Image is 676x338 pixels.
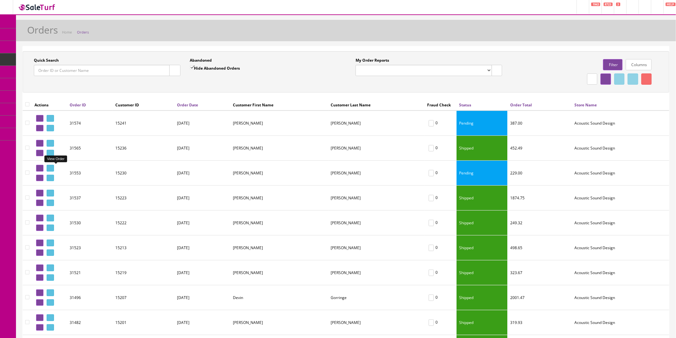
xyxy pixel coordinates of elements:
[666,3,676,6] span: HELP
[457,310,508,335] td: Shipped
[231,285,328,310] td: Devin
[177,102,198,108] a: Order Date
[174,211,231,235] td: [DATE]
[508,161,572,186] td: 229.00
[67,111,113,136] td: 31574
[572,211,669,235] td: Acoustic Sound Design
[508,211,572,235] td: 249.32
[67,161,113,186] td: 31553
[174,285,231,310] td: [DATE]
[113,186,174,211] td: 15223
[190,65,240,71] label: Hide Abandoned Orders
[572,310,669,335] td: Acoustic Sound Design
[190,58,212,63] label: Abandoned
[328,235,425,260] td: Arcelay
[67,211,113,235] td: 31530
[328,111,425,136] td: Swenson
[508,186,572,211] td: 1874.75
[67,260,113,285] td: 31521
[190,65,194,70] input: Hide Abandoned Orders
[510,102,532,108] a: Order Total
[67,285,113,310] td: 31496
[70,102,86,108] a: Order ID
[328,161,425,186] td: Haugen
[174,260,231,285] td: [DATE]
[34,58,59,63] label: Quick Search
[231,111,328,136] td: Justin
[425,285,457,310] td: 0
[572,186,669,211] td: Acoustic Sound Design
[457,186,508,211] td: Shipped
[328,186,425,211] td: Kajekar
[572,161,669,186] td: Acoustic Sound Design
[328,211,425,235] td: Wong
[459,102,471,108] a: Status
[113,111,174,136] td: 15241
[574,102,597,108] a: Store Name
[27,25,58,35] h1: Orders
[457,211,508,235] td: Shipped
[62,30,72,35] a: Home
[603,59,622,70] a: Filter
[113,136,174,161] td: 15236
[67,136,113,161] td: 31565
[457,235,508,260] td: Shipped
[508,285,572,310] td: 2001.47
[18,3,56,12] img: SaleTurf
[174,235,231,260] td: [DATE]
[174,136,231,161] td: [DATE]
[113,211,174,235] td: 15222
[231,235,328,260] td: Raul
[572,235,669,260] td: Acoustic Sound Design
[457,136,508,161] td: Shipped
[113,161,174,186] td: 15230
[425,260,457,285] td: 0
[328,310,425,335] td: kennedy
[425,136,457,161] td: 0
[231,136,328,161] td: Todd
[457,161,508,186] td: Pending
[174,186,231,211] td: [DATE]
[572,136,669,161] td: Acoustic Sound Design
[425,111,457,136] td: 0
[508,310,572,335] td: 319.93
[591,3,600,6] span: 1943
[425,235,457,260] td: 0
[231,186,328,211] td: Prashanth
[356,58,389,63] label: My Order Reports
[425,211,457,235] td: 0
[231,161,328,186] td: Brian
[231,99,328,111] th: Customer First Name
[113,285,174,310] td: 15207
[572,285,669,310] td: Acoustic Sound Design
[113,310,174,335] td: 15201
[67,235,113,260] td: 31523
[508,136,572,161] td: 452.49
[231,310,328,335] td: michael
[67,310,113,335] td: 31482
[604,3,613,6] span: 8723
[425,310,457,335] td: 0
[572,260,669,285] td: Acoustic Sound Design
[328,99,425,111] th: Customer Last Name
[174,111,231,136] td: [DATE]
[113,99,174,111] th: Customer ID
[231,211,328,235] td: Derrick
[328,260,425,285] td: Rosenthal
[425,161,457,186] td: 0
[113,235,174,260] td: 15213
[328,285,425,310] td: Gorringe
[616,3,620,6] span: 3
[508,111,572,136] td: 387.00
[174,310,231,335] td: [DATE]
[572,111,669,136] td: Acoustic Sound Design
[32,99,67,111] th: Actions
[231,260,328,285] td: Chris
[67,186,113,211] td: 31537
[113,260,174,285] td: 15219
[508,235,572,260] td: 498.65
[457,260,508,285] td: Shipped
[626,59,652,70] a: Columns
[34,65,170,76] input: Order ID or Customer Name
[457,111,508,136] td: Pending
